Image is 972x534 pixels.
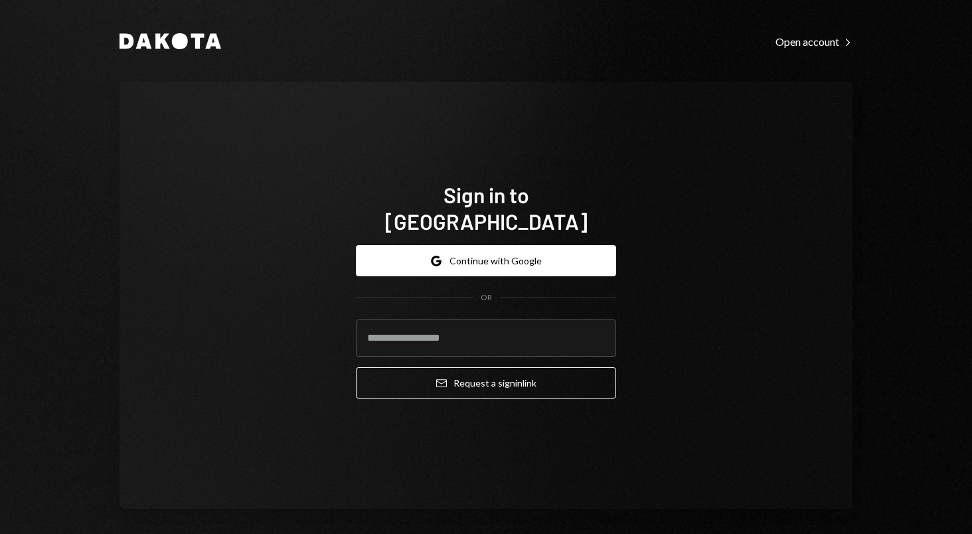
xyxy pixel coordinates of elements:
[481,292,492,304] div: OR
[356,245,616,276] button: Continue with Google
[356,367,616,399] button: Request a signinlink
[775,34,852,48] a: Open account
[775,35,852,48] div: Open account
[356,181,616,234] h1: Sign in to [GEOGRAPHIC_DATA]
